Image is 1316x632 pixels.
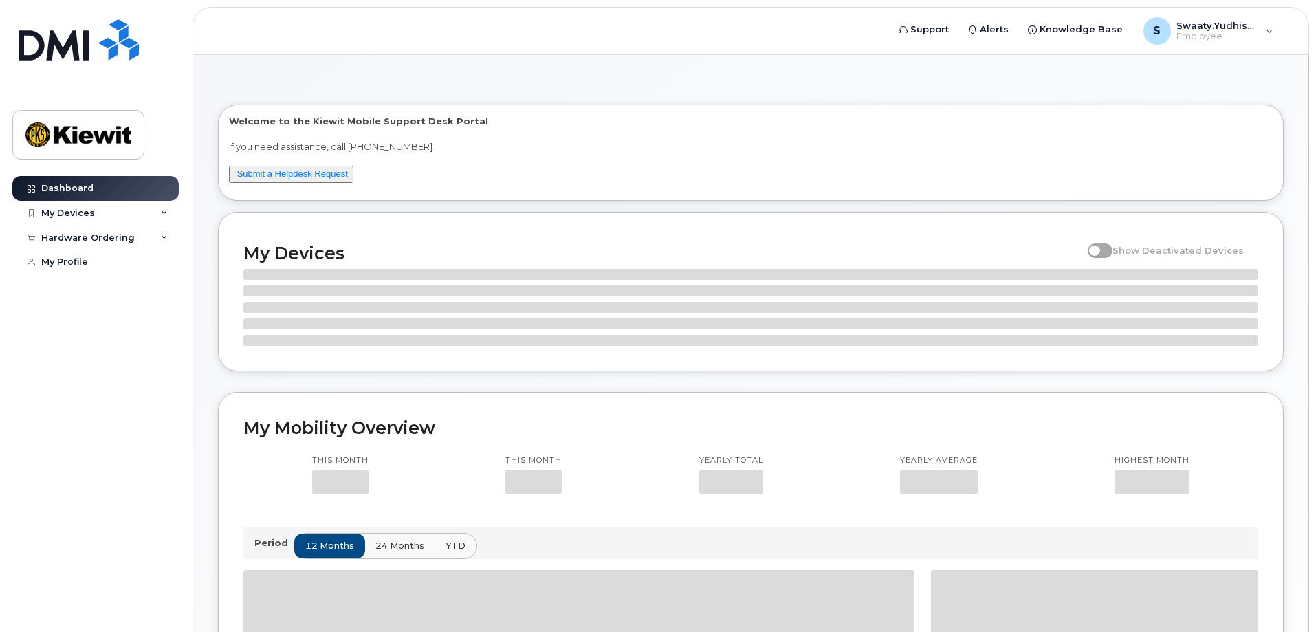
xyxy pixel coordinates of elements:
p: Yearly average [900,455,978,466]
span: YTD [446,539,465,552]
p: This month [312,455,369,466]
p: If you need assistance, call [PHONE_NUMBER] [229,140,1273,153]
a: Submit a Helpdesk Request [237,168,348,179]
span: 24 months [375,539,424,552]
p: This month [505,455,562,466]
h2: My Devices [243,243,1081,263]
input: Show Deactivated Devices [1088,237,1099,248]
span: Show Deactivated Devices [1112,245,1244,256]
h2: My Mobility Overview [243,417,1258,438]
p: Yearly total [699,455,763,466]
p: Highest month [1115,455,1189,466]
p: Welcome to the Kiewit Mobile Support Desk Portal [229,115,1273,128]
p: Period [254,536,294,549]
button: Submit a Helpdesk Request [229,166,353,183]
